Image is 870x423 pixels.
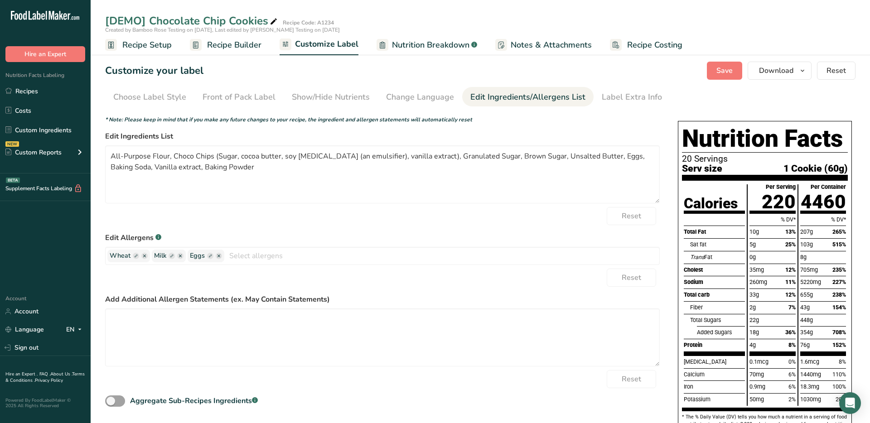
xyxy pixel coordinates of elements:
[800,254,807,260] span: 8g
[105,63,203,78] h1: Customize your label
[788,304,796,311] span: 7%
[800,291,813,298] span: 655g
[105,116,472,123] i: * Note: Please keep in mind that if you make any future changes to your recipe, the ingredient an...
[682,125,848,153] h1: Nutrition Facts
[785,291,796,298] span: 12%
[801,191,846,213] span: 4460
[627,39,682,51] span: Recipe Costing
[470,91,585,103] div: Edit Ingredients/Allergens List
[785,266,796,273] span: 12%
[817,62,855,80] button: Reset
[749,358,768,365] span: 0.1mcg
[292,91,370,103] div: Show/Hide Nutrients
[749,317,759,323] span: 22g
[800,228,813,235] span: 207g
[832,329,846,336] span: 708%
[684,380,745,393] div: Iron
[748,62,812,80] button: Download
[832,383,846,390] span: 100%
[690,301,745,314] div: Fiber
[190,251,205,261] span: Eggs
[832,291,846,298] span: 238%
[749,304,756,311] span: 2g
[759,65,793,76] span: Download
[105,232,660,243] label: Edit Allergens
[826,65,846,76] span: Reset
[690,254,704,260] i: Trans
[811,184,846,190] div: Per Container
[113,91,186,103] div: Choose Label Style
[707,62,742,80] button: Save
[283,19,334,27] div: Recipe Code: A1234
[5,398,85,409] div: Powered By FoodLabelMaker © 2025 All Rights Reserved
[800,396,821,403] span: 1030mg
[511,39,592,51] span: Notes & Attachments
[684,196,738,211] div: Calories
[749,291,759,298] span: 33g
[836,396,846,403] span: 20%
[785,241,796,248] span: 25%
[832,371,846,378] span: 110%
[682,154,848,163] p: 20 Servings
[622,272,641,283] span: Reset
[832,341,846,348] span: 152%
[105,26,340,34] span: Created by Bamboo Rose Testing on [DATE], Last edited by [PERSON_NAME] Testing on [DATE]
[788,383,796,390] span: 6%
[684,264,745,276] div: Cholest
[682,163,722,173] span: Serv size
[50,371,72,377] a: About Us .
[684,339,745,351] div: Protein
[607,269,656,287] button: Reset
[392,39,469,51] span: Nutrition Breakdown
[783,163,848,173] span: 1 Cookie (60g)
[5,148,62,157] div: Custom Reports
[495,35,592,55] a: Notes & Attachments
[5,371,38,377] a: Hire an Expert .
[839,392,861,414] div: Open Intercom Messenger
[684,356,745,368] div: [MEDICAL_DATA]
[839,358,846,365] span: 8%
[749,383,765,390] span: 0.9mg
[684,368,745,381] div: Calcium
[716,65,733,76] span: Save
[749,396,764,403] span: 50mg
[690,314,745,327] div: Total Sugars
[749,341,756,348] span: 4g
[832,228,846,235] span: 265%
[788,371,796,378] span: 6%
[5,46,85,62] button: Hire an Expert
[105,35,172,55] a: Recipe Setup
[788,396,796,403] span: 2%
[690,251,745,264] div: Fat
[35,377,63,384] a: Privacy Policy
[749,228,759,235] span: 10g
[749,254,756,260] span: 0g
[800,241,813,248] span: 103g
[800,266,818,273] span: 705mg
[749,371,764,378] span: 70mg
[122,39,172,51] span: Recipe Setup
[832,241,846,248] span: 515%
[788,341,796,348] span: 8%
[377,35,477,55] a: Nutrition Breakdown
[5,371,85,384] a: Terms & Conditions .
[800,341,810,348] span: 76g
[766,184,796,190] div: Per Serving
[5,322,44,337] a: Language
[785,228,796,235] span: 13%
[622,374,641,385] span: Reset
[788,358,796,365] span: 0%
[622,211,641,221] span: Reset
[610,35,682,55] a: Recipe Costing
[105,131,660,142] label: Edit Ingredients List
[690,238,745,251] div: Sat fat
[105,294,660,305] label: Add Additional Allergen Statements (ex. May Contain Statements)
[749,266,764,273] span: 35mg
[207,39,261,51] span: Recipe Builder
[110,251,130,261] span: Wheat
[607,207,656,225] button: Reset
[39,371,50,377] a: FAQ .
[800,279,821,285] span: 5220mg
[684,276,745,288] div: Sodium
[105,13,279,29] div: [DEMO] Chocolate Chip Cookies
